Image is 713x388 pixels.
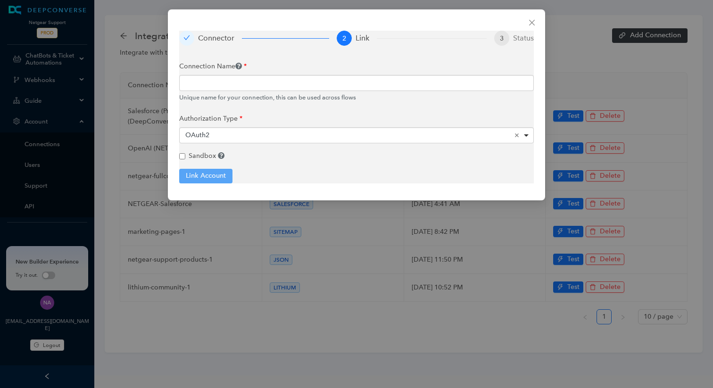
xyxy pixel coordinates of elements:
span: 3 [500,34,504,42]
button: Close [524,15,539,30]
span: close [528,19,536,26]
div: Connector [198,31,242,46]
button: Link Account [179,169,232,183]
button: Remove item: 'oauth2' [512,131,522,140]
span: Sandbox [189,152,216,160]
input: Sandbox [179,153,185,159]
div: Status [513,31,534,46]
span: check [183,34,190,41]
div: Link [356,31,377,46]
span: 2 [342,34,346,42]
div: Unique name for your connection, this can be used across flows [179,93,534,102]
span: OAuth2 [185,131,209,139]
label: Authorization Type [179,110,242,127]
label: Connection Name [179,58,247,75]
